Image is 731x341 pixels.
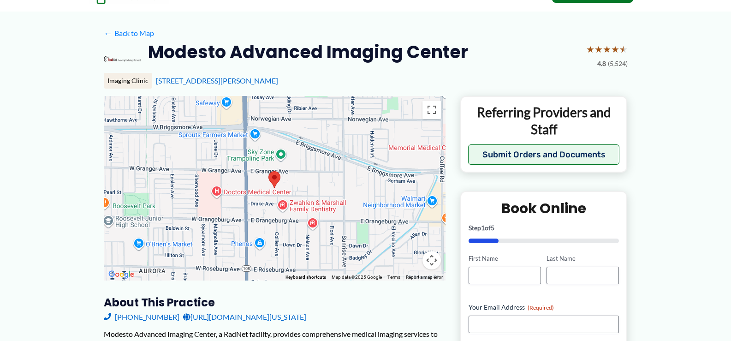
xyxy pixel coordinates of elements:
[603,41,611,58] span: ★
[156,76,278,85] a: [STREET_ADDRESS][PERSON_NAME]
[387,275,400,280] a: Terms (opens in new tab)
[594,41,603,58] span: ★
[422,251,441,269] button: Map camera controls
[104,73,152,89] div: Imaging Clinic
[528,304,554,311] span: (Required)
[104,29,113,37] span: ←
[547,254,619,263] label: Last Name
[422,101,441,119] button: Toggle fullscreen view
[469,225,619,231] p: Step of
[491,224,494,232] span: 5
[611,41,619,58] span: ★
[183,310,306,324] a: [URL][DOMAIN_NAME][US_STATE]
[469,254,541,263] label: First Name
[285,274,326,281] button: Keyboard shortcuts
[406,275,443,280] a: Report a map error
[148,41,468,63] h2: Modesto Advanced Imaging Center
[468,104,620,138] p: Referring Providers and Staff
[481,224,485,232] span: 1
[332,275,382,280] span: Map data ©2025 Google
[104,26,154,40] a: ←Back to Map
[619,41,628,58] span: ★
[597,58,606,70] span: 4.8
[106,269,137,281] img: Google
[608,58,628,70] span: (5,524)
[104,310,179,324] a: [PHONE_NUMBER]
[469,199,619,217] h2: Book Online
[104,295,446,310] h3: About this practice
[586,41,594,58] span: ★
[468,144,620,165] button: Submit Orders and Documents
[469,303,619,312] label: Your Email Address
[106,269,137,281] a: Open this area in Google Maps (opens a new window)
